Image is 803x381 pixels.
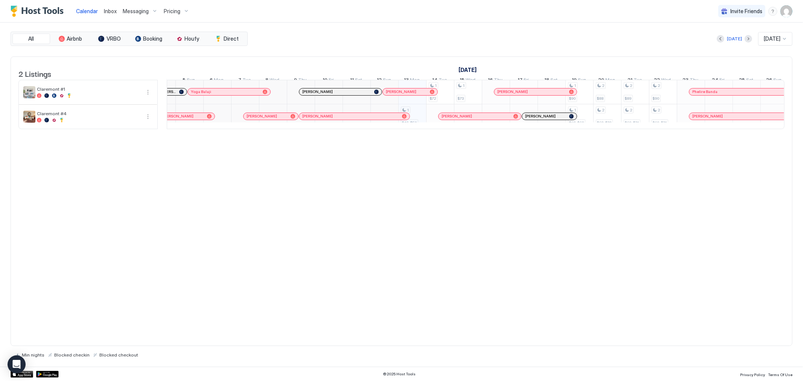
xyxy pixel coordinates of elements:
[107,35,121,42] span: VRBO
[12,34,50,44] button: All
[29,35,34,42] span: All
[143,88,152,97] button: More options
[466,77,475,85] span: Wed
[237,75,253,86] a: October 7, 2025
[683,77,689,85] span: 23
[628,77,632,85] span: 21
[383,372,416,376] span: © 2025 Host Tools
[764,35,780,42] span: [DATE]
[653,96,660,101] span: $90
[545,77,550,85] span: 18
[435,83,437,88] span: 1
[22,352,44,358] span: Min nights
[402,75,422,86] a: October 13, 2025
[551,77,558,85] span: Sat
[774,77,782,85] span: Sun
[404,77,409,85] span: 13
[163,89,176,94] span: [PERSON_NAME]
[739,77,745,85] span: 25
[625,96,632,101] span: $89
[164,8,180,15] span: Pricing
[270,77,280,85] span: Wed
[329,77,334,85] span: Fri
[457,64,478,75] a: October 1, 2025
[52,34,89,44] button: Airbnb
[11,32,248,46] div: tab-group
[726,34,743,43] button: [DATE]
[597,96,604,101] span: $88
[574,83,576,88] span: 1
[497,89,528,94] span: [PERSON_NAME]
[386,89,416,94] span: [PERSON_NAME]
[169,34,207,44] button: Houfy
[99,352,138,358] span: Blocked checkout
[654,77,660,85] span: 22
[383,77,391,85] span: Sun
[294,77,297,85] span: 9
[183,77,186,85] span: 5
[630,108,632,113] span: 2
[625,120,639,125] span: $69-$74
[458,96,464,101] span: $73
[634,77,642,85] span: Tue
[76,7,98,15] a: Calendar
[768,372,792,377] span: Terms Of Use
[11,371,33,378] a: App Store
[243,77,251,85] span: Tue
[143,35,163,42] span: Booking
[569,120,584,125] span: $63-$68
[569,96,576,101] span: $90
[91,34,128,44] button: VRBO
[37,111,140,116] span: Claremont #4
[76,8,98,14] span: Calendar
[185,35,200,42] span: Houfy
[658,83,660,88] span: 2
[431,75,449,86] a: October 14, 2025
[36,371,59,378] div: Google Play Store
[719,77,725,85] span: Fri
[11,6,67,17] a: Host Tools Logo
[543,75,560,86] a: October 18, 2025
[765,75,784,86] a: October 26, 2025
[524,77,529,85] span: Fri
[210,77,213,85] span: 6
[67,35,82,42] span: Airbnb
[247,114,277,119] span: [PERSON_NAME]
[355,77,362,85] span: Sat
[745,35,752,43] button: Next month
[224,35,239,42] span: Direct
[143,88,152,97] div: menu
[407,108,409,113] span: 1
[488,77,493,85] span: 16
[597,120,612,125] span: $68-$72
[737,75,755,86] a: October 25, 2025
[525,114,556,119] span: [PERSON_NAME]
[460,77,465,85] span: 15
[302,89,333,94] span: [PERSON_NAME]
[630,83,632,88] span: 2
[181,75,197,86] a: October 5, 2025
[740,372,765,377] span: Privacy Policy
[323,77,328,85] span: 10
[780,5,792,17] div: User profile
[730,8,762,15] span: Invite Friends
[350,77,354,85] span: 11
[766,77,773,85] span: 26
[727,35,742,42] div: [DATE]
[746,77,753,85] span: Sat
[23,86,35,98] div: listing image
[606,77,616,85] span: Mon
[292,75,309,86] a: October 9, 2025
[740,370,765,378] a: Privacy Policy
[104,8,117,14] span: Inbox
[298,77,307,85] span: Thu
[712,77,718,85] span: 24
[463,83,465,88] span: 1
[442,114,472,119] span: [PERSON_NAME]
[597,75,617,86] a: October 20, 2025
[54,352,90,358] span: Blocked checkin
[661,77,671,85] span: Wed
[692,89,718,94] span: Phelire Banda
